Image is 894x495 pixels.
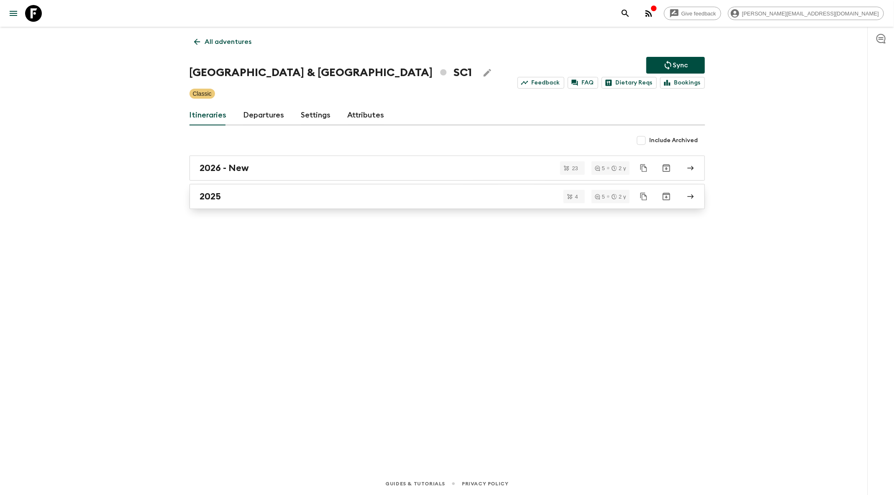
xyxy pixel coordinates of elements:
[612,166,626,171] div: 2 y
[190,64,472,81] h1: [GEOGRAPHIC_DATA] & [GEOGRAPHIC_DATA] SC1
[348,105,384,125] a: Attributes
[568,77,598,89] a: FAQ
[595,194,605,199] div: 5
[664,7,721,20] a: Give feedback
[617,5,634,22] button: search adventures
[658,188,675,205] button: Archive
[602,77,657,89] a: Dietary Reqs
[301,105,331,125] a: Settings
[190,156,705,181] a: 2026 - New
[658,160,675,176] button: Archive
[205,37,252,47] p: All adventures
[200,191,221,202] h2: 2025
[385,479,445,488] a: Guides & Tutorials
[517,77,564,89] a: Feedback
[200,163,249,174] h2: 2026 - New
[193,89,212,98] p: Classic
[673,60,688,70] p: Sync
[677,10,721,17] span: Give feedback
[660,77,705,89] a: Bookings
[567,166,583,171] span: 23
[595,166,605,171] div: 5
[570,194,583,199] span: 4
[5,5,22,22] button: menu
[650,136,698,145] span: Include Archived
[728,7,884,20] div: [PERSON_NAME][EMAIL_ADDRESS][DOMAIN_NAME]
[243,105,284,125] a: Departures
[636,161,651,176] button: Duplicate
[612,194,626,199] div: 2 y
[479,64,496,81] button: Edit Adventure Title
[190,184,705,209] a: 2025
[636,189,651,204] button: Duplicate
[190,33,256,50] a: All adventures
[462,479,508,488] a: Privacy Policy
[646,57,705,74] button: Sync adventure departures to the booking engine
[738,10,884,17] span: [PERSON_NAME][EMAIL_ADDRESS][DOMAIN_NAME]
[190,105,227,125] a: Itineraries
